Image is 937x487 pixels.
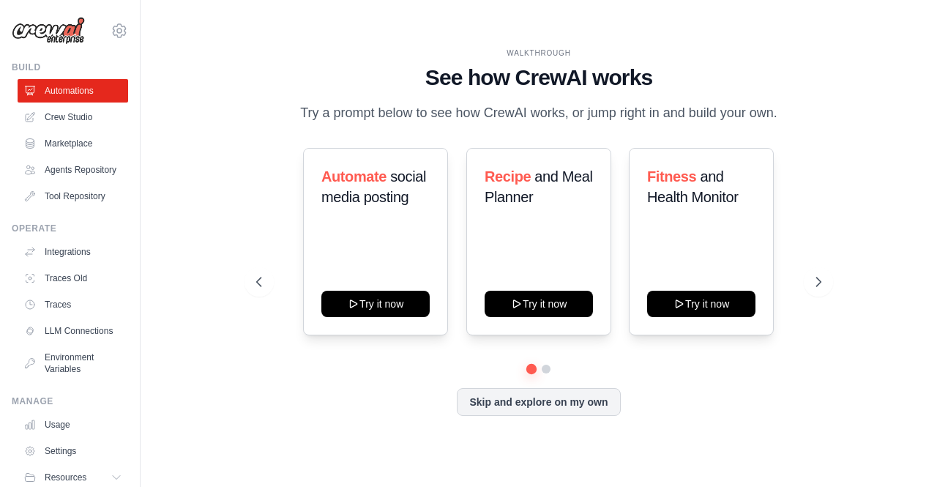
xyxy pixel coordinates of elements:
p: Try a prompt below to see how CrewAI works, or jump right in and build your own. [293,103,785,124]
div: WALKTHROUGH [256,48,821,59]
div: Operate [12,223,128,234]
a: Agents Repository [18,158,128,182]
img: Logo [12,17,85,45]
div: Build [12,62,128,73]
span: Recipe [485,168,531,185]
a: Settings [18,439,128,463]
a: Traces [18,293,128,316]
span: Automate [321,168,387,185]
a: Environment Variables [18,346,128,381]
button: Try it now [321,291,430,317]
span: social media posting [321,168,426,205]
a: Integrations [18,240,128,264]
span: and Health Monitor [647,168,738,205]
button: Try it now [485,291,593,317]
button: Skip and explore on my own [457,388,620,416]
a: Traces Old [18,267,128,290]
h1: See how CrewAI works [256,64,821,91]
span: Fitness [647,168,696,185]
a: Crew Studio [18,105,128,129]
a: Tool Repository [18,185,128,208]
a: LLM Connections [18,319,128,343]
button: Try it now [647,291,755,317]
a: Automations [18,79,128,103]
div: Manage [12,395,128,407]
span: Resources [45,472,86,483]
a: Usage [18,413,128,436]
a: Marketplace [18,132,128,155]
span: and Meal Planner [485,168,592,205]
